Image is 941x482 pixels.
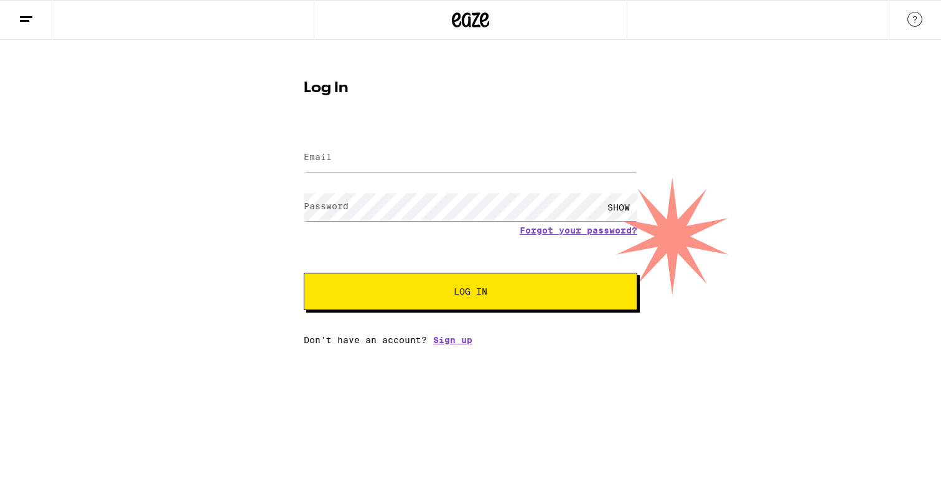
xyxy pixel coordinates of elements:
[304,335,637,345] div: Don't have an account?
[520,225,637,235] a: Forgot your password?
[304,144,637,172] input: Email
[304,152,332,162] label: Email
[304,273,637,310] button: Log In
[304,81,637,96] h1: Log In
[433,335,472,345] a: Sign up
[7,9,90,19] span: Hi. Need any help?
[304,201,349,211] label: Password
[600,193,637,221] div: SHOW
[454,287,487,296] span: Log In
